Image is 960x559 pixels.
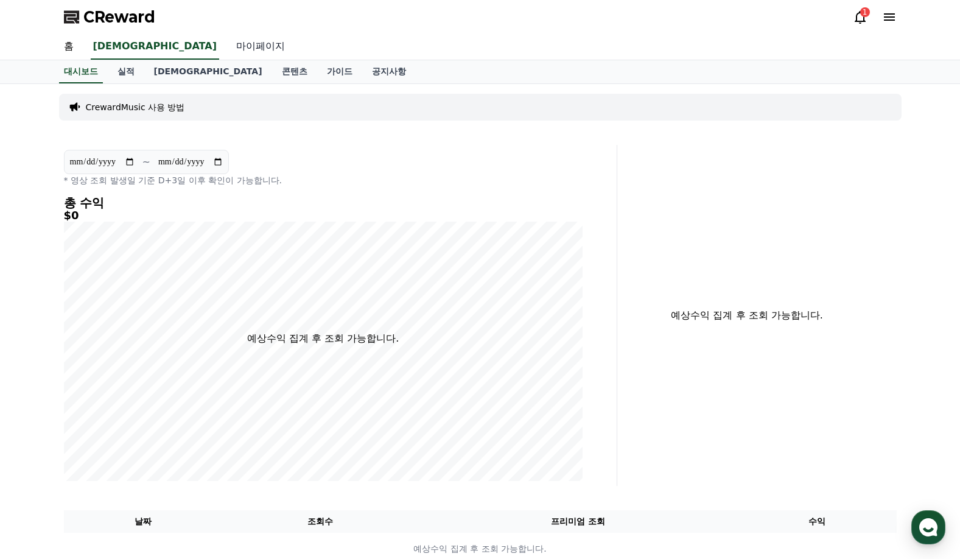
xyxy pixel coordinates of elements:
[64,196,583,209] h4: 총 수익
[64,174,583,186] p: * 영상 조회 발생일 기준 D+3일 이후 확인이 가능합니다.
[144,60,272,83] a: [DEMOGRAPHIC_DATA]
[272,60,317,83] a: 콘텐츠
[65,543,896,555] p: 예상수익 집계 후 조회 가능합니다.
[4,386,80,417] a: 홈
[418,510,738,533] th: 프리미엄 조회
[111,405,126,415] span: 대화
[362,60,416,83] a: 공지사항
[222,510,418,533] th: 조회수
[54,34,83,60] a: 홈
[247,331,399,346] p: 예상수익 집계 후 조회 가능합니다.
[860,7,870,17] div: 1
[226,34,295,60] a: 마이페이지
[91,34,219,60] a: [DEMOGRAPHIC_DATA]
[64,209,583,222] h5: $0
[317,60,362,83] a: 가이드
[853,10,867,24] a: 1
[83,7,155,27] span: CReward
[38,404,46,414] span: 홈
[627,308,867,323] p: 예상수익 집계 후 조회 가능합니다.
[80,386,157,417] a: 대화
[64,7,155,27] a: CReward
[108,60,144,83] a: 실적
[738,510,897,533] th: 수익
[86,101,185,113] a: CrewardMusic 사용 방법
[142,155,150,169] p: ~
[59,60,103,83] a: 대시보드
[188,404,203,414] span: 설정
[64,510,223,533] th: 날짜
[157,386,234,417] a: 설정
